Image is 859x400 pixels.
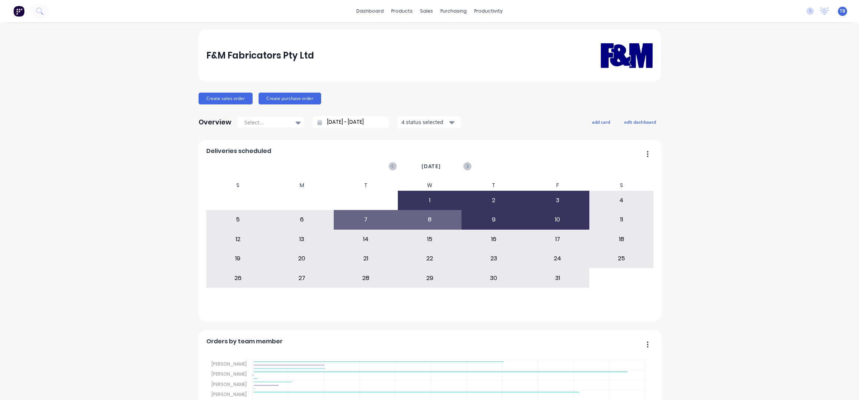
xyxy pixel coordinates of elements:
[590,191,653,210] div: 4
[437,6,470,17] div: purchasing
[206,269,270,287] div: 26
[590,210,653,229] div: 11
[526,269,589,287] div: 31
[270,230,334,249] div: 13
[840,8,845,14] span: TB
[589,180,653,191] div: S
[397,117,460,128] button: 4 status selected
[212,381,247,387] tspan: [PERSON_NAME]
[259,93,321,104] button: Create purchase order
[206,337,283,346] span: Orders by team member
[462,180,526,191] div: T
[462,269,525,287] div: 30
[416,6,437,17] div: sales
[398,269,462,287] div: 29
[526,230,589,249] div: 17
[462,249,525,268] div: 23
[353,6,387,17] a: dashboard
[619,117,661,127] button: edit dashboard
[334,180,398,191] div: T
[206,249,270,268] div: 19
[601,32,653,79] img: F&M Fabricators Pty Ltd
[199,93,253,104] button: Create sales order
[470,6,506,17] div: productivity
[590,249,653,268] div: 25
[270,249,334,268] div: 20
[462,230,525,249] div: 16
[402,118,448,126] div: 4 status selected
[398,191,462,210] div: 1
[270,269,334,287] div: 27
[526,249,589,268] div: 24
[206,210,270,229] div: 5
[387,6,416,17] div: products
[206,230,270,249] div: 12
[270,210,334,229] div: 6
[587,117,615,127] button: add card
[398,180,462,191] div: W
[398,230,462,249] div: 15
[334,210,397,229] div: 7
[13,6,24,17] img: Factory
[398,210,462,229] div: 8
[526,180,590,191] div: F
[334,249,397,268] div: 21
[526,191,589,210] div: 3
[462,191,525,210] div: 2
[206,180,270,191] div: S
[199,115,232,130] div: Overview
[212,361,247,367] tspan: [PERSON_NAME]
[334,269,397,287] div: 28
[206,48,314,63] div: F&M Fabricators Pty Ltd
[422,162,441,170] span: [DATE]
[398,249,462,268] div: 22
[462,210,525,229] div: 9
[212,391,247,397] tspan: [PERSON_NAME]
[526,210,589,229] div: 10
[590,230,653,249] div: 18
[212,371,247,377] tspan: [PERSON_NAME]
[270,180,334,191] div: M
[206,147,271,156] span: Deliveries scheduled
[334,230,397,249] div: 14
